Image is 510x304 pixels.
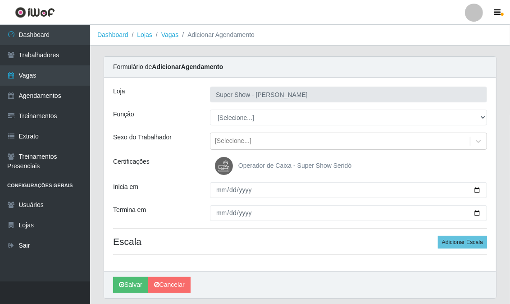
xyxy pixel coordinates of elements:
button: Salvar [113,277,148,293]
a: Lojas [137,31,152,38]
label: Termina em [113,205,146,215]
img: CoreUI Logo [15,7,55,18]
label: Loja [113,87,125,96]
label: Função [113,110,134,119]
img: Operador de Caixa - Super Show Seridó [215,157,237,175]
strong: Adicionar Agendamento [152,63,223,70]
a: Vagas [161,31,179,38]
li: Adicionar Agendamento [178,30,255,40]
nav: breadcrumb [90,25,510,46]
label: Certificações [113,157,150,166]
label: Sexo do Trabalhador [113,133,172,142]
a: Cancelar [148,277,191,293]
div: Formulário de [104,57,496,78]
label: Inicia em [113,182,138,192]
a: Dashboard [97,31,128,38]
button: Adicionar Escala [438,236,487,249]
input: 00/00/0000 [210,205,487,221]
input: 00/00/0000 [210,182,487,198]
span: Operador de Caixa - Super Show Seridó [238,162,351,169]
h4: Escala [113,236,487,247]
div: [Selecione...] [215,137,251,146]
